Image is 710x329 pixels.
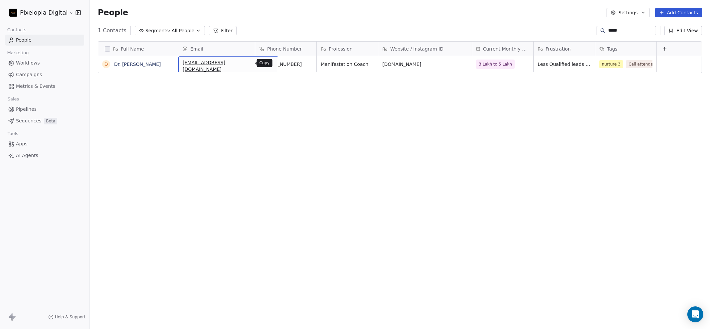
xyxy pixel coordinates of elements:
div: Current Monthly Revenue [472,42,533,56]
button: Settings [607,8,649,17]
button: Edit View [664,26,702,35]
a: Apps [5,138,84,149]
span: 1 Contacts [98,27,126,35]
a: People [5,35,84,46]
span: Workflows [16,60,40,67]
span: [PHONE_NUMBER] [259,61,312,68]
span: 3 Lakh to 5 Lakh [479,61,512,68]
a: SequencesBeta [5,115,84,126]
span: Manifestation Coach [321,61,374,68]
button: Add Contacts [655,8,702,17]
a: Pipelines [5,104,84,115]
span: Marketing [4,48,32,58]
div: Open Intercom Messenger [687,306,703,322]
span: Email [190,46,203,52]
span: Tools [5,129,21,139]
span: Apps [16,140,28,147]
a: AI Agents [5,150,84,161]
p: Copy [260,61,270,66]
div: D [104,61,108,68]
a: Dr. [PERSON_NAME] [114,62,161,67]
span: Phone Number [267,46,302,52]
div: Profession [317,42,378,56]
span: Sequences [16,117,41,124]
div: Website / Instagram ID [378,42,472,56]
div: Tags [595,42,656,56]
span: Call attended [626,60,658,68]
span: All People [172,27,194,34]
div: Email [178,42,255,56]
span: Metrics & Events [16,83,55,90]
div: Frustration [534,42,595,56]
span: AI Agents [16,152,38,159]
span: Pixelopia Digital [20,8,68,17]
a: Workflows [5,58,84,69]
span: Website / Instagram ID [390,46,444,52]
span: Segments: [145,27,170,34]
span: People [98,8,128,18]
button: Filter [209,26,237,35]
a: Help & Support [48,314,86,320]
span: Contacts [4,25,29,35]
div: grid [98,56,178,315]
span: Tags [607,46,618,52]
a: Metrics & Events [5,81,84,92]
span: Full Name [121,46,144,52]
a: Campaigns [5,69,84,80]
span: Help & Support [55,314,86,320]
span: Sales [5,94,22,104]
button: Pixelopia Digital [8,7,71,18]
span: [EMAIL_ADDRESS][DOMAIN_NAME] [183,59,262,73]
span: [DOMAIN_NAME] [382,61,468,68]
span: Current Monthly Revenue [483,46,530,52]
span: Beta [44,118,57,124]
img: 422123981_747274550308078_6734304175735197476_n.jpg [9,9,17,17]
div: Phone Number [255,42,316,56]
span: Campaigns [16,71,42,78]
span: Frustration [546,46,571,52]
span: nurture 3 [599,60,623,68]
div: Full Name [98,42,178,56]
span: People [16,37,32,44]
span: Pipelines [16,106,37,113]
span: Less Qualified leads & low conversion ratio [538,61,591,68]
div: grid [178,56,702,315]
span: Profession [329,46,353,52]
